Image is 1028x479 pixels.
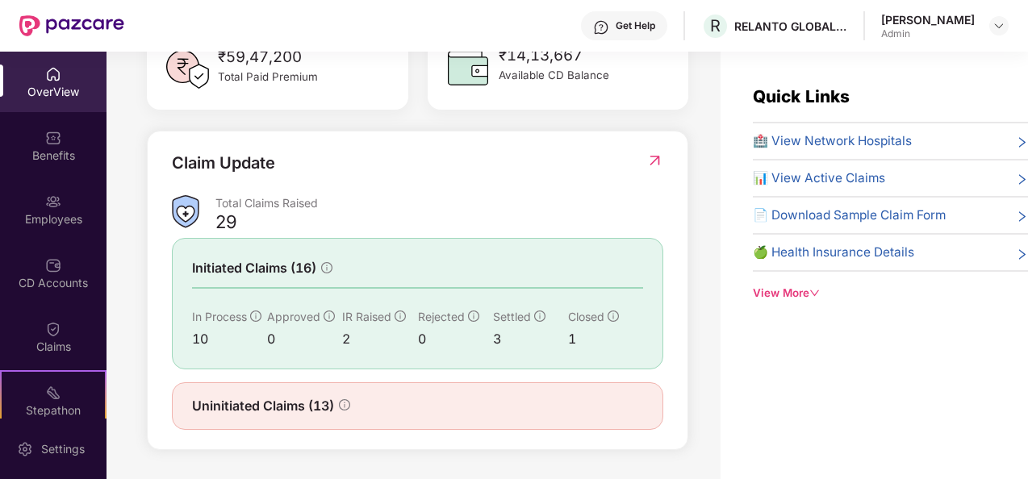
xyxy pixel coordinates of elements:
span: ₹14,13,667 [499,44,609,68]
div: Settings [36,441,90,457]
span: info-circle [339,399,350,410]
span: IR Raised [342,310,391,323]
img: New Pazcare Logo [19,15,124,36]
span: 📊 View Active Claims [753,169,885,188]
span: R [710,16,721,35]
img: svg+xml;base64,PHN2ZyBpZD0iQ2xhaW0iIHhtbG5zPSJodHRwOi8vd3d3LnczLm9yZy8yMDAwL3N2ZyIgd2lkdGg9IjIwIi... [45,321,61,337]
span: In Process [192,310,247,323]
span: info-circle [468,310,479,322]
span: right [1016,246,1028,262]
span: Settled [493,310,531,323]
span: right [1016,209,1028,225]
div: 29 [215,210,237,233]
img: RedirectIcon [646,152,663,169]
span: down [809,288,820,298]
span: info-circle [395,310,406,322]
div: Total Claims Raised [215,195,663,210]
span: info-circle [250,310,261,322]
span: right [1016,135,1028,151]
span: Rejected [418,310,465,323]
span: Quick Links [753,86,850,106]
span: Uninitiated Claims (13) [192,396,334,416]
img: svg+xml;base64,PHN2ZyBpZD0iSGVscC0zMngzMiIgeG1sbnM9Imh0dHA6Ly93d3cudzMub3JnLzIwMDAvc3ZnIiB3aWR0aD... [593,19,609,35]
div: Get Help [616,19,655,32]
span: 🏥 View Network Hospitals [753,131,912,151]
div: Claim Update [172,151,275,176]
div: 10 [192,329,267,349]
div: 2 [342,329,417,349]
div: 1 [568,329,643,349]
div: Stepathon [2,402,105,419]
img: svg+xml;base64,PHN2ZyBpZD0iU2V0dGluZy0yMHgyMCIgeG1sbnM9Imh0dHA6Ly93d3cudzMub3JnLzIwMDAvc3ZnIiB3aW... [17,441,33,457]
span: Total Paid Premium [218,69,318,85]
span: Closed [568,310,604,323]
span: info-circle [608,310,619,322]
span: right [1016,172,1028,188]
span: Initiated Claims (16) [192,258,316,278]
div: View More [753,285,1028,302]
img: CDBalanceIcon [444,44,492,92]
div: 3 [493,329,568,349]
span: info-circle [324,310,335,322]
img: ClaimsSummaryIcon [172,195,199,228]
img: svg+xml;base64,PHN2ZyBpZD0iRHJvcGRvd24tMzJ4MzIiIHhtbG5zPSJodHRwOi8vd3d3LnczLm9yZy8yMDAwL3N2ZyIgd2... [992,19,1005,32]
img: svg+xml;base64,PHN2ZyBpZD0iQmVuZWZpdHMiIHhtbG5zPSJodHRwOi8vd3d3LnczLm9yZy8yMDAwL3N2ZyIgd2lkdGg9Ij... [45,130,61,146]
span: info-circle [321,262,332,273]
img: PaidPremiumIcon [163,45,211,94]
img: svg+xml;base64,PHN2ZyB4bWxucz0iaHR0cDovL3d3dy53My5vcmcvMjAwMC9zdmciIHdpZHRoPSIyMSIgaGVpZ2h0PSIyMC... [45,385,61,401]
span: info-circle [534,310,545,322]
div: 0 [267,329,342,349]
img: svg+xml;base64,PHN2ZyBpZD0iQ0RfQWNjb3VudHMiIGRhdGEtbmFtZT0iQ0QgQWNjb3VudHMiIHhtbG5zPSJodHRwOi8vd3... [45,257,61,273]
span: Available CD Balance [499,67,609,84]
div: RELANTO GLOBAL PRIVATE LIMITED [734,19,847,34]
img: svg+xml;base64,PHN2ZyBpZD0iRW1wbG95ZWVzIiB4bWxucz0iaHR0cDovL3d3dy53My5vcmcvMjAwMC9zdmciIHdpZHRoPS... [45,194,61,210]
div: [PERSON_NAME] [881,12,975,27]
span: ₹59,47,200 [218,45,318,69]
span: 🍏 Health Insurance Details [753,243,914,262]
img: svg+xml;base64,PHN2ZyBpZD0iSG9tZSIgeG1sbnM9Imh0dHA6Ly93d3cudzMub3JnLzIwMDAvc3ZnIiB3aWR0aD0iMjAiIG... [45,66,61,82]
span: Approved [267,310,320,323]
span: 📄 Download Sample Claim Form [753,206,946,225]
div: 0 [418,329,493,349]
div: Admin [881,27,975,40]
